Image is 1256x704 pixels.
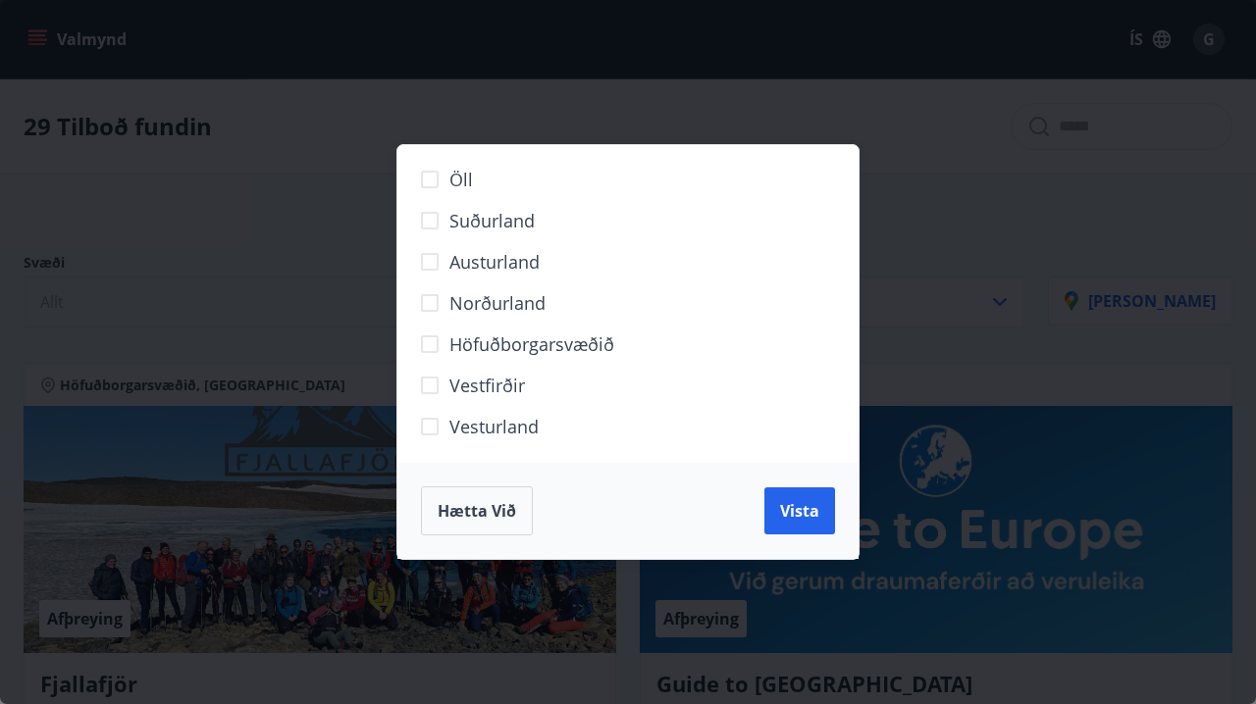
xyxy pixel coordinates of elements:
[764,487,835,534] button: Vista
[449,331,614,357] span: Höfuðborgarsvæðið
[449,167,473,192] span: Öll
[449,290,546,316] span: Norðurland
[449,249,540,275] span: Austurland
[780,500,819,522] span: Vista
[449,373,525,398] span: Vestfirðir
[438,500,516,522] span: Hætta við
[449,414,539,439] span: Vesturland
[449,208,535,233] span: Suðurland
[421,486,533,535] button: Hætta við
